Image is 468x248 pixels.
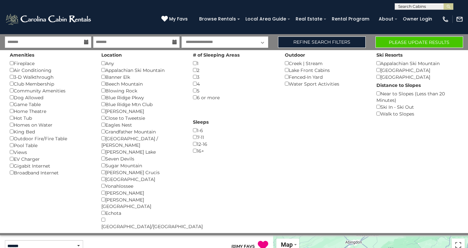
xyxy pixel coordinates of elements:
a: Rental Program [329,14,373,24]
div: Water Sport Activities [285,80,367,87]
div: [GEOGRAPHIC_DATA] [101,176,183,183]
div: 6 or more [193,94,275,101]
div: Outdoor Fire/Fire Table [10,135,92,142]
div: Echota [101,210,183,216]
div: 4 [193,80,275,87]
div: Broadband Internet [10,169,92,176]
label: Amenities [10,52,34,58]
div: 1 [193,60,275,67]
a: Local Area Guide [242,14,289,24]
div: Banner Elk [101,74,183,80]
div: Home Theatre [10,108,92,115]
img: White-1-2.png [5,13,93,26]
a: Real Estate [292,14,326,24]
div: Yonahlossee [101,183,183,189]
img: phone-regular-white.png [442,16,449,23]
div: Hot Tub [10,115,92,121]
div: [GEOGRAPHIC_DATA] / [PERSON_NAME] [101,135,183,148]
div: Air Conditioning [10,67,92,74]
div: [PERSON_NAME] [101,189,183,196]
div: Walk to Slopes [376,110,458,117]
div: Grandfather Mountain [101,128,183,135]
div: Ski In - Ski Out [376,103,458,110]
a: My Favs [161,16,189,23]
div: Gigabit Internet [10,162,92,169]
div: Game Table [10,101,92,108]
div: Sugar Mountain [101,162,183,169]
div: Community Amenities [10,87,92,94]
div: Pool Table [10,142,92,149]
button: Please Update Results [375,36,463,48]
div: 3-D Walkthrough [10,74,92,80]
div: Seven Devils [101,155,183,162]
div: 12-16 [193,141,275,147]
div: Dog Allowed [10,94,92,101]
div: [PERSON_NAME] Lake [101,148,183,155]
div: [PERSON_NAME][GEOGRAPHIC_DATA] [101,196,183,210]
label: # of Sleeping Areas [193,52,240,58]
a: Browse Rentals [196,14,239,24]
img: mail-regular-white.png [456,16,463,23]
span: My Favs [169,16,188,22]
div: Creek | Stream [285,60,367,67]
div: 2 [193,67,275,74]
label: Location [101,52,122,58]
div: Blue Ridge Pkwy [101,94,183,101]
label: Sleeps [193,119,209,125]
div: [GEOGRAPHIC_DATA] [376,74,458,80]
label: Ski Resorts [376,52,402,58]
div: Blowing Rock [101,87,183,94]
div: Views [10,149,92,156]
div: 7-11 [193,134,275,141]
div: 3 [193,74,275,80]
label: Distance to Slopes [376,82,421,89]
div: Near to Slopes (Less than 20 Minutes) [376,90,458,103]
div: Homes on Water [10,121,92,128]
div: Lake Front Cabins [285,67,367,74]
a: About [375,14,397,24]
div: [GEOGRAPHIC_DATA]/[GEOGRAPHIC_DATA] [101,216,183,230]
div: [GEOGRAPHIC_DATA] [376,67,458,74]
div: Fenced-In Yard [285,74,367,80]
div: Eagles Nest [101,121,183,128]
div: Close to Tweetsie [101,115,183,121]
div: 5 [193,87,275,94]
span: Map [281,241,293,248]
div: [PERSON_NAME] [101,108,183,115]
div: Blue Ridge Mtn Club [101,101,183,108]
label: Outdoor [285,52,305,58]
a: Owner Login [400,14,435,24]
div: [PERSON_NAME] Crucis [101,169,183,176]
div: Beech Mountain [101,80,183,87]
div: Club Membership [10,80,92,87]
div: Appalachian Ski Mountain [376,60,458,67]
div: Appalachian Ski Mountain [101,67,183,74]
a: Refine Search Filters [278,36,366,48]
div: King Bed [10,128,92,135]
div: 16+ [193,147,275,154]
div: Fireplace [10,60,92,67]
div: 1-6 [193,127,275,134]
div: EV Charger [10,156,92,162]
div: Any [101,60,183,67]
